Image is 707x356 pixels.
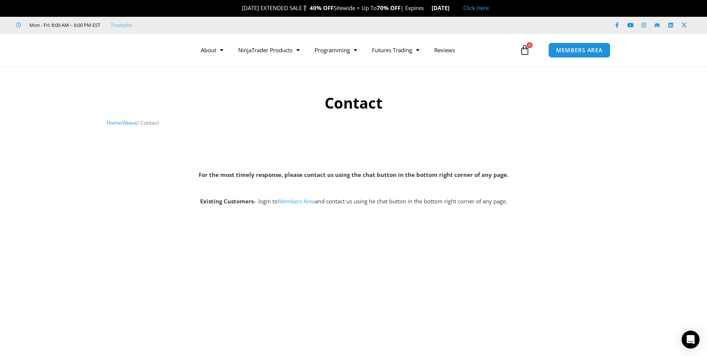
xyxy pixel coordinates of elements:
nav: Breadcrumb [107,118,600,128]
a: Futures Trading [364,41,427,59]
a: Click Here [463,4,489,12]
a: NinjaTrader Products [231,41,307,59]
a: 0 [508,39,541,61]
a: Programming [307,41,364,59]
strong: Existing Customers [200,197,254,205]
img: LogoAI | Affordable Indicators – NinjaTrader [86,37,167,63]
strong: For the most timely response, please contact us using the chat button in the bottom right corner ... [199,171,508,178]
img: 🏌️‍♂️ [302,5,308,11]
strong: 40% OFF [310,4,334,12]
a: MEMBERS AREA [548,43,610,58]
a: Home [107,119,121,126]
p: – login to and contact us using he chat button in the bottom right corner of any page. [4,196,703,207]
span: 0 [527,42,533,48]
span: [DATE] EXTENDED SALE Sitewide + Up To | Expires [234,4,432,12]
a: Members Area [278,197,315,205]
h1: Contact [107,93,600,113]
a: About [193,41,231,59]
img: 🏭 [450,5,455,11]
strong: 70% OFF [377,4,401,12]
a: Trustpilot [111,21,132,29]
span: MEMBERS AREA [556,47,603,53]
span: Mon - Fri: 8:00 AM – 6:00 PM EST [28,21,100,29]
div: Open Intercom Messenger [682,331,700,349]
img: 🎉 [236,5,242,11]
a: About [123,119,137,126]
a: Reviews [427,41,463,59]
nav: Menu [193,41,518,59]
strong: [DATE] [432,4,456,12]
img: ⌛ [424,5,430,11]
